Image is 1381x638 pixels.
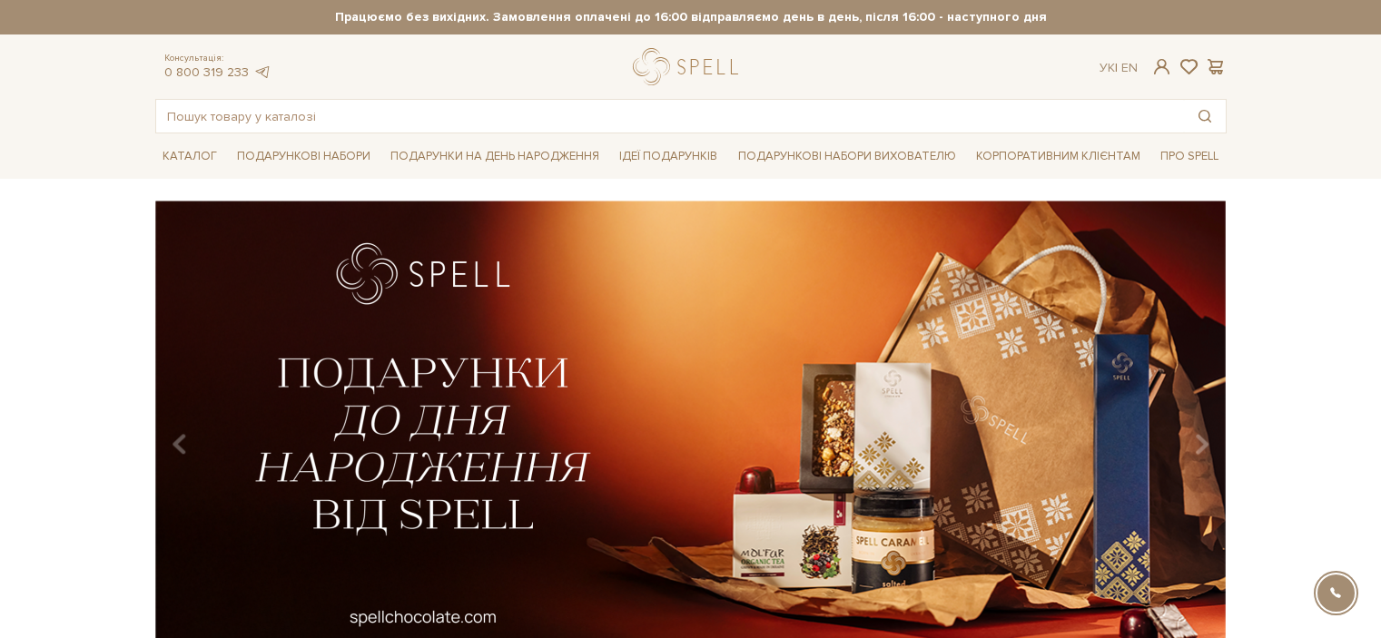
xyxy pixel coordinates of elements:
[1100,60,1138,76] div: Ук
[1153,142,1226,171] a: Про Spell
[156,100,1184,133] input: Пошук товару у каталозі
[1184,100,1226,133] button: Пошук товару у каталозі
[731,141,963,172] a: Подарункові набори вихователю
[969,141,1148,172] a: Корпоративним клієнтам
[1121,60,1138,75] a: En
[164,64,249,80] a: 0 800 319 233
[230,142,378,171] a: Подарункові набори
[383,142,607,171] a: Подарунки на День народження
[155,9,1227,25] strong: Працюємо без вихідних. Замовлення оплачені до 16:00 відправляємо день в день, після 16:00 - насту...
[1115,60,1118,75] span: |
[612,142,725,171] a: Ідеї подарунків
[155,142,224,171] a: Каталог
[164,53,271,64] span: Консультація:
[253,64,271,80] a: telegram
